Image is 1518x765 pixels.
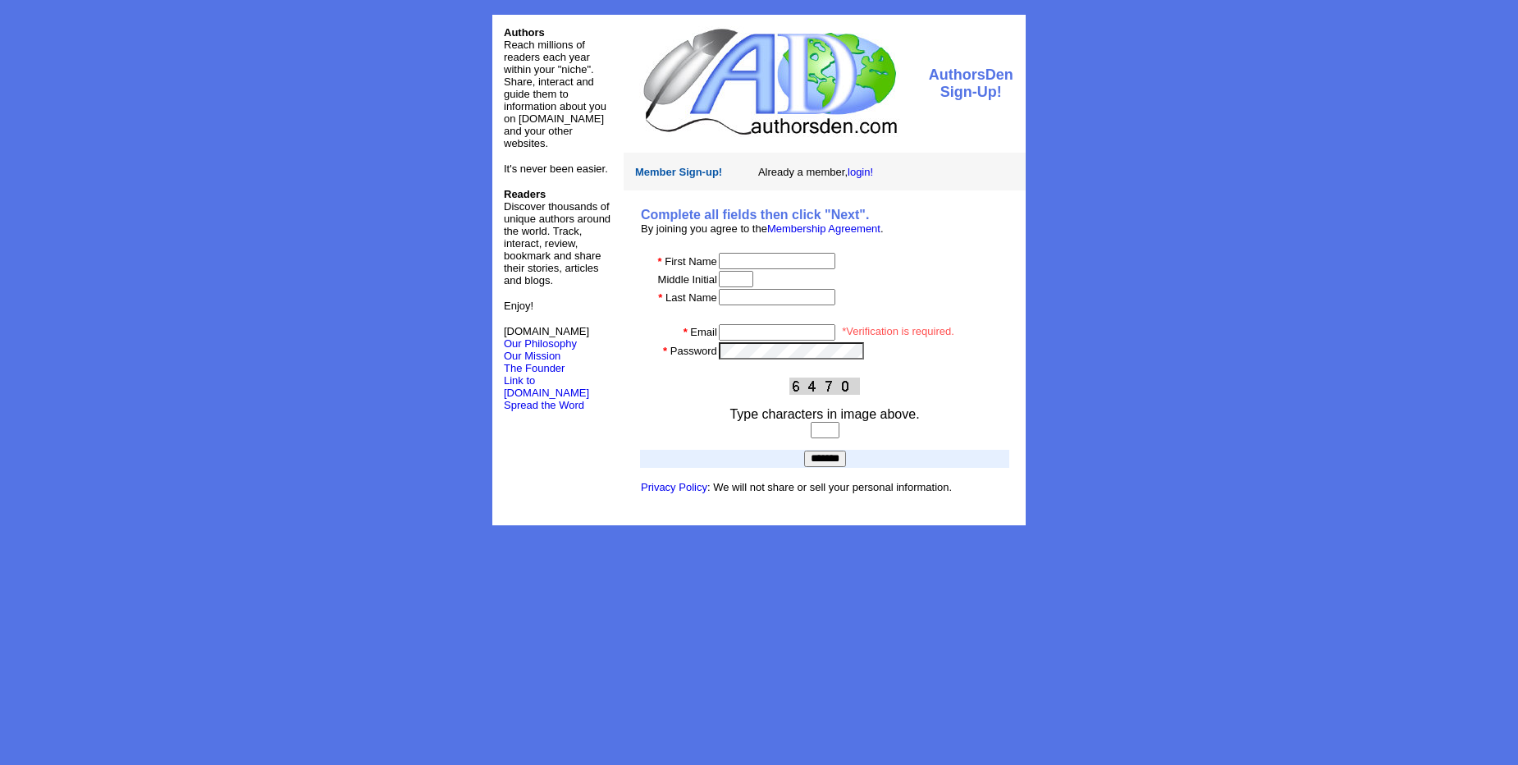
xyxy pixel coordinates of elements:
[504,374,589,399] a: Link to [DOMAIN_NAME]
[504,325,589,350] font: [DOMAIN_NAME]
[665,255,717,268] font: First Name
[504,397,584,411] a: Spread the Word
[729,407,919,421] font: Type characters in image above.
[758,166,873,178] font: Already a member,
[504,337,577,350] a: Our Philosophy
[665,291,717,304] font: Last Name
[929,66,1013,100] font: AuthorsDen Sign-Up!
[641,481,707,493] a: Privacy Policy
[842,325,954,337] font: *Verification is required.
[504,163,608,175] font: It's never been easier.
[639,26,899,137] img: logo.jpg
[504,188,546,200] b: Readers
[504,188,610,286] font: Discover thousands of unique authors around the world. Track, interact, review, bookmark and shar...
[848,166,873,178] a: login!
[504,350,560,362] a: Our Mission
[504,26,545,39] font: Authors
[641,208,869,222] b: Complete all fields then click "Next".
[690,326,717,338] font: Email
[658,273,717,286] font: Middle Initial
[767,222,880,235] a: Membership Agreement
[635,166,722,178] font: Member Sign-up!
[504,362,565,374] a: The Founder
[670,345,717,357] font: Password
[641,222,884,235] font: By joining you agree to the .
[504,300,533,312] font: Enjoy!
[789,378,860,395] img: This Is CAPTCHA Image
[504,399,584,411] font: Spread the Word
[641,481,952,493] font: : We will not share or sell your personal information.
[504,39,606,149] font: Reach millions of readers each year within your "niche". Share, interact and guide them to inform...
